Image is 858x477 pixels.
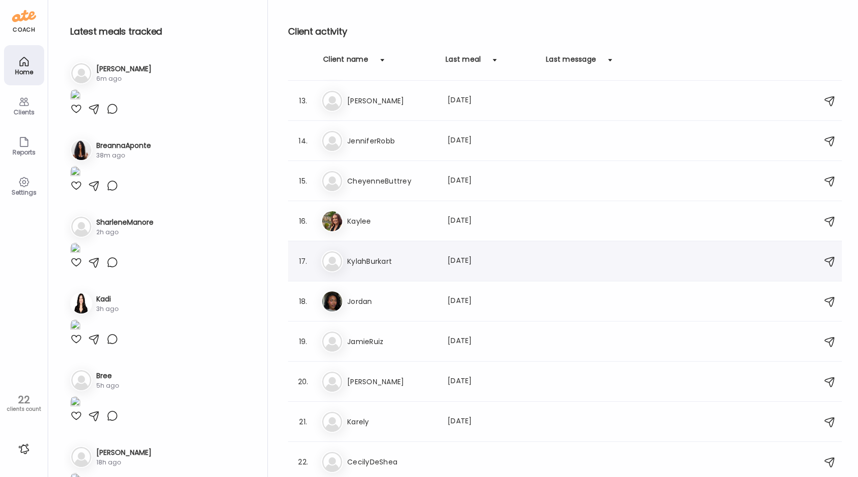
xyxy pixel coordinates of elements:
div: 14. [297,135,309,147]
div: Reports [6,149,42,155]
img: avatars%2FOrtt4HLVdTbRtS6UjPkOAbChT0m2 [322,211,342,231]
img: images%2F555KIswkU7auqlkmCEwLM2AoQl73%2Fpn3yQ9aH3PCIc2KY7dwh%2FAB8r388sCne6B6Fectc8_1080 [70,166,80,180]
img: bg-avatar-default.svg [71,63,91,83]
img: bg-avatar-default.svg [71,217,91,237]
h3: [PERSON_NAME] [96,447,152,458]
img: ate [12,8,36,24]
div: 13. [297,95,309,107]
div: [DATE] [448,215,536,227]
div: 6m ago [96,74,152,83]
div: Client name [323,54,368,70]
div: [DATE] [448,416,536,428]
div: 5h ago [96,381,119,390]
div: [DATE] [448,336,536,348]
img: bg-avatar-default.svg [71,370,91,390]
div: 2h ago [96,228,154,237]
h3: Karely [347,416,436,428]
h2: Client activity [288,24,842,39]
img: avatars%2F5E2rH66xEUhV7BAAKNMRAJihVqg2 [71,293,91,313]
h3: SharleneManore [96,217,154,228]
h3: [PERSON_NAME] [347,95,436,107]
div: Clients [6,109,42,115]
div: [DATE] [448,95,536,107]
img: images%2FfslfCQ2QayQKNrx6VzL2Gb4VpJk2%2Fsqk5oKk258BqK2RVNvgJ%2FBnqpnhgl2UdQdEpG2i6X_1080 [70,89,80,103]
img: bg-avatar-default.svg [322,171,342,191]
div: 17. [297,255,309,267]
div: 3h ago [96,304,118,313]
div: Settings [6,189,42,196]
h2: Latest meals tracked [70,24,251,39]
h3: JamieRuiz [347,336,436,348]
div: [DATE] [448,175,536,187]
h3: CecilyDeShea [347,456,436,468]
h3: KylahBurkart [347,255,436,267]
div: Last meal [446,54,481,70]
h3: CheyenneButtrey [347,175,436,187]
img: bg-avatar-default.svg [71,447,91,467]
img: bg-avatar-default.svg [322,251,342,271]
h3: JenniferRobb [347,135,436,147]
div: Home [6,69,42,75]
div: 16. [297,215,309,227]
img: bg-avatar-default.svg [322,332,342,352]
img: bg-avatar-default.svg [322,452,342,472]
div: clients count [4,406,44,413]
h3: Bree [96,371,119,381]
img: avatars%2F555KIswkU7auqlkmCEwLM2AoQl73 [71,140,91,160]
h3: Jordan [347,295,436,307]
img: bg-avatar-default.svg [322,131,342,151]
img: bg-avatar-default.svg [322,412,342,432]
div: 22 [4,394,44,406]
div: 38m ago [96,151,151,160]
div: 18. [297,295,309,307]
img: images%2F5E2rH66xEUhV7BAAKNMRAJihVqg2%2F1sN06Hx98MFg637NA6ay%2FOh57aWGiKph5LWvJ9Azp_1080 [70,320,80,333]
img: images%2FjyO53B8KqxS2Z385maNCRLVmMoT2%2FeO4Xqfjj1YKAyRqAgx3M%2FVsCXTE7HQ5qQyB66VPrc_1080 [70,243,80,256]
img: images%2Fa620iywtnwfNKwqucAUmg8PZVIy2%2FrTLZiTnAbRCwS5QPwvPL%2FU1odXhexu07XGj2Bc1Ug_1080 [70,396,80,410]
div: 22. [297,456,309,468]
div: [DATE] [448,135,536,147]
img: bg-avatar-default.svg [322,91,342,111]
h3: BreannaAponte [96,140,151,151]
img: bg-avatar-default.svg [322,372,342,392]
h3: Kaylee [347,215,436,227]
div: Last message [546,54,596,70]
div: 15. [297,175,309,187]
h3: Kadi [96,294,118,304]
h3: [PERSON_NAME] [96,64,152,74]
div: 19. [297,336,309,348]
div: 20. [297,376,309,388]
h3: [PERSON_NAME] [347,376,436,388]
div: [DATE] [448,255,536,267]
div: [DATE] [448,376,536,388]
div: [DATE] [448,295,536,307]
div: coach [13,26,35,34]
div: 21. [297,416,309,428]
img: avatars%2FON0PDJcs35aXEUojKFxrOvraFul1 [322,291,342,311]
div: 18h ago [96,458,152,467]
